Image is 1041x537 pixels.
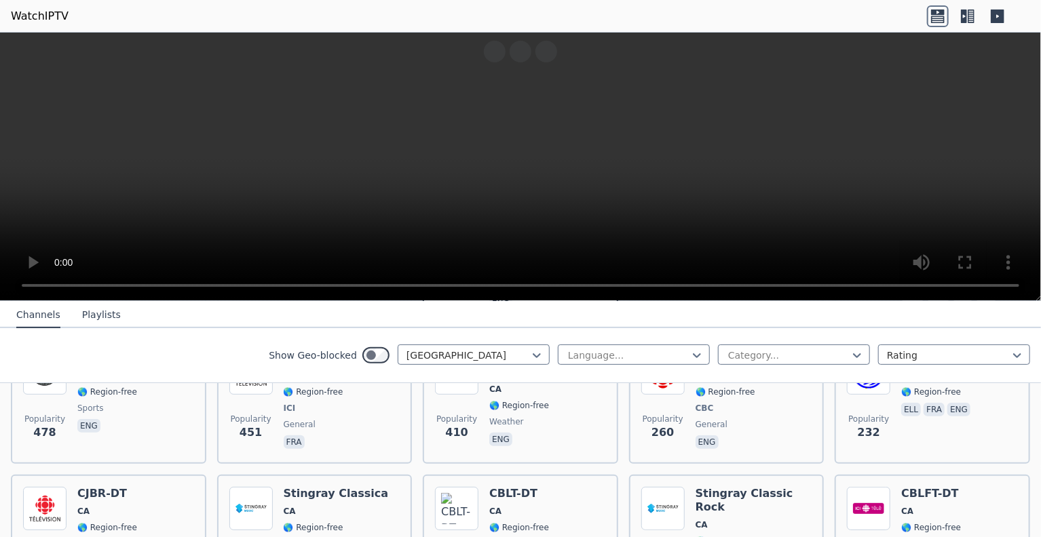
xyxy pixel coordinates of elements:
[240,424,262,441] span: 451
[489,433,512,446] p: eng
[858,424,880,441] span: 232
[231,414,271,424] span: Popularity
[696,419,727,430] span: general
[284,386,343,397] span: 🌎 Region-free
[24,414,65,424] span: Popularity
[489,416,524,427] span: weather
[848,414,889,424] span: Popularity
[77,419,100,433] p: eng
[284,506,296,517] span: CA
[16,302,60,328] button: Channels
[901,386,961,397] span: 🌎 Region-free
[436,414,477,424] span: Popularity
[696,519,708,530] span: CA
[651,424,674,441] span: 260
[901,522,961,533] span: 🌎 Region-free
[77,506,90,517] span: CA
[924,403,945,416] p: fra
[489,522,549,533] span: 🌎 Region-free
[489,506,501,517] span: CA
[696,435,719,449] p: eng
[229,487,273,530] img: Stingray Classica
[643,414,683,424] span: Popularity
[284,403,296,414] span: ICI
[489,384,501,395] span: CA
[284,522,343,533] span: 🌎 Region-free
[11,8,69,24] a: WatchIPTV
[23,487,67,530] img: CJBR-DT
[489,400,549,411] span: 🌎 Region-free
[77,403,103,414] span: sports
[641,487,685,530] img: Stingray Classic Rock
[284,487,389,500] h6: Stingray Classica
[284,419,316,430] span: general
[901,403,921,416] p: ell
[284,435,305,449] p: fra
[696,403,714,414] span: CBC
[696,386,755,397] span: 🌎 Region-free
[947,403,970,416] p: eng
[489,487,549,500] h6: CBLT-DT
[77,386,137,397] span: 🌎 Region-free
[847,487,890,530] img: CBLFT-DT
[33,424,56,441] span: 478
[901,487,961,500] h6: CBLFT-DT
[77,487,137,500] h6: CJBR-DT
[269,349,357,362] label: Show Geo-blocked
[696,487,812,514] h6: Stingray Classic Rock
[445,424,468,441] span: 410
[77,522,137,533] span: 🌎 Region-free
[435,487,478,530] img: CBLT-DT
[82,302,121,328] button: Playlists
[901,506,913,517] span: CA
